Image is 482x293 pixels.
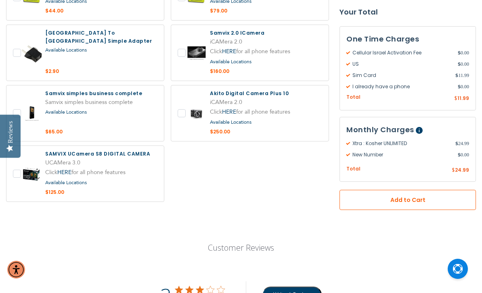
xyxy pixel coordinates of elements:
[346,60,458,68] span: US
[45,47,87,53] a: Available Locations
[7,121,14,143] div: Reviews
[45,109,87,115] a: Available Locations
[346,125,414,135] span: Monthly Charges
[458,151,461,158] span: $
[458,60,469,68] span: 0.00
[346,94,360,101] span: Total
[339,6,476,18] strong: Your Total
[210,119,251,125] a: Available Locations
[222,108,236,116] a: HERE
[346,151,458,158] span: New Number
[339,190,476,210] button: Add to Cart
[346,83,458,90] span: I already have a phone
[346,49,458,56] span: Cellular Israel Activation Fee
[366,196,449,204] span: Add to Cart
[458,49,469,56] span: 0.00
[458,60,461,68] span: $
[457,95,469,102] span: 11.99
[45,179,87,186] a: Available Locations
[346,165,360,173] span: Total
[458,83,461,90] span: $
[452,167,455,174] span: $
[455,72,458,79] span: $
[7,261,25,278] div: Accessibility Menu
[458,83,469,90] span: 0.00
[455,72,469,79] span: 11.99
[458,49,461,56] span: $
[156,242,325,253] p: Customer Reviews
[416,127,423,134] span: Help
[57,168,71,176] a: HERE
[346,72,455,79] span: Sim Card
[222,48,236,55] a: HERE
[346,140,455,147] span: Xtra : Kosher UNLIMITED
[210,58,251,65] a: Available Locations
[455,166,469,173] span: 24.99
[455,140,458,147] span: $
[455,140,469,147] span: 24.99
[458,151,469,158] span: 0.00
[346,33,469,45] h3: One Time Charges
[454,95,457,102] span: $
